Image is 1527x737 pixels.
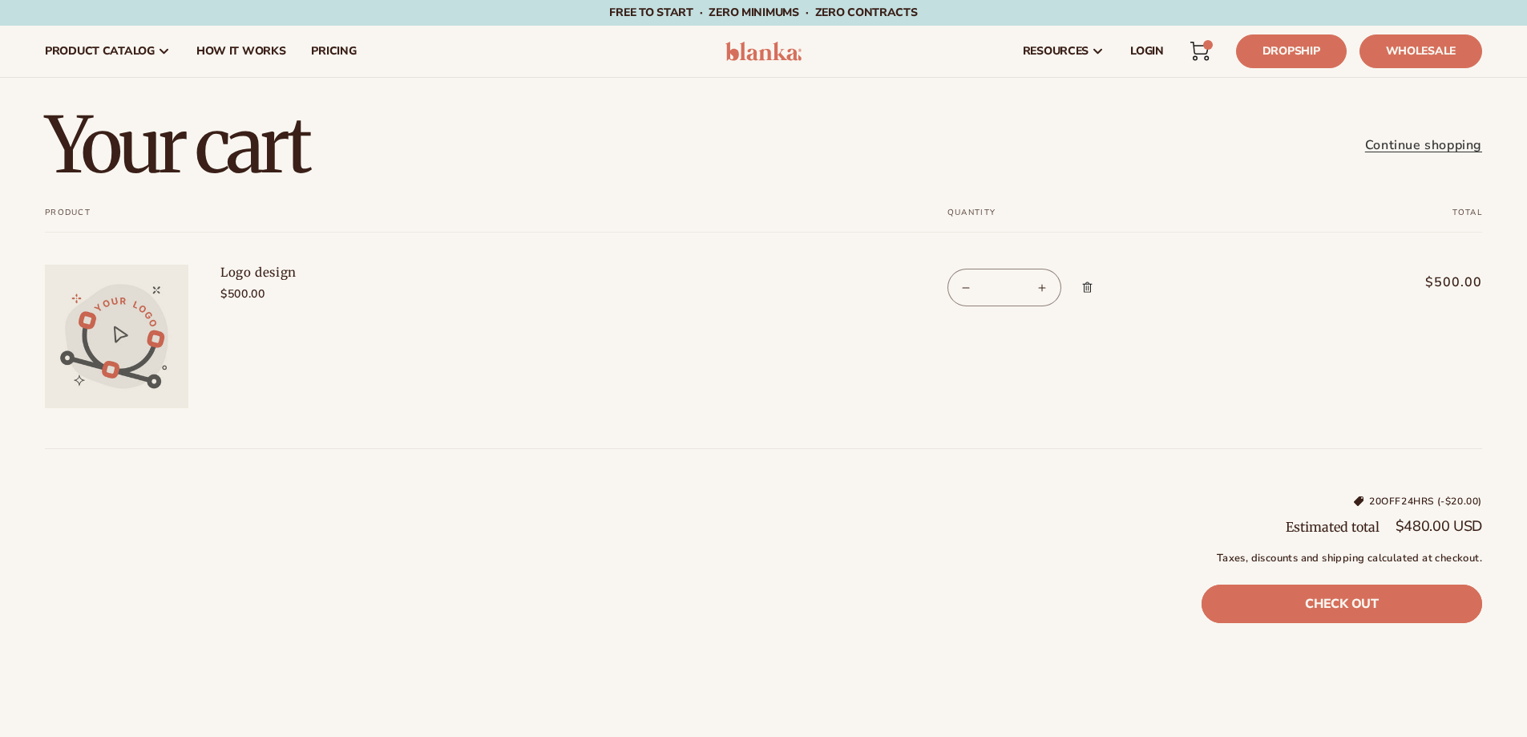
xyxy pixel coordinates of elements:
img: logo [725,42,802,61]
span: How It Works [196,45,286,58]
span: 1 [1207,40,1208,50]
a: Wholesale [1359,34,1482,68]
h1: Your cart [45,107,309,184]
ul: Discount [1202,494,1482,508]
div: $500.00 [220,285,461,302]
a: product catalog [32,26,184,77]
span: LOGIN [1130,45,1164,58]
a: LOGIN [1117,26,1177,77]
a: Remove Logo design [1073,265,1101,310]
a: resources [1010,26,1117,77]
span: $500.00 [1334,273,1482,292]
span: pricing [311,45,356,58]
a: How It Works [184,26,299,77]
li: 20OFF24HRS (-$20.00) [1202,494,1482,508]
img: Logo design. [45,265,188,408]
p: $480.00 USD [1396,519,1482,533]
span: product catalog [45,45,155,58]
a: Check out [1202,585,1482,623]
a: Dropship [1236,34,1347,68]
small: Taxes, discounts and shipping calculated at checkout. [1202,551,1482,567]
input: Quantity for Logo design [984,269,1024,306]
a: Logo design [220,265,461,281]
span: resources [1023,45,1089,58]
span: Free to start · ZERO minimums · ZERO contracts [609,5,917,20]
iframe: PayPal-paypal [1202,654,1482,674]
a: pricing [298,26,369,77]
th: Product [45,208,907,233]
a: Continue shopping [1365,134,1482,157]
th: Quantity [907,208,1302,233]
h2: Estimated total [1286,520,1380,533]
th: Total [1302,208,1482,233]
